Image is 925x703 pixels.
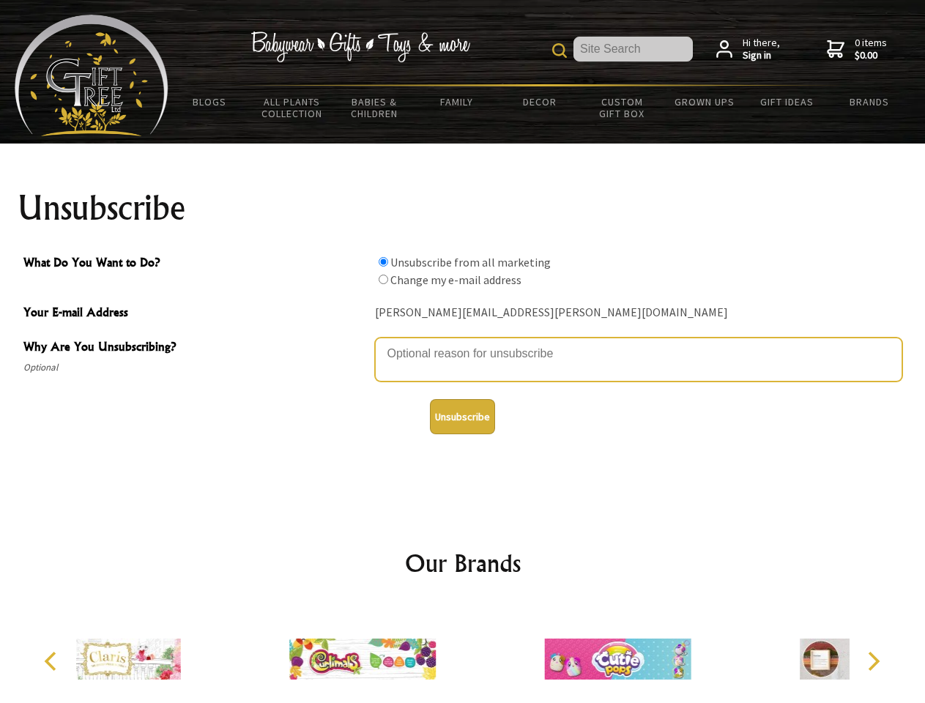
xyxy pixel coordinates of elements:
[375,338,902,382] textarea: Why Are You Unsubscribing?
[15,15,168,136] img: Babyware - Gifts - Toys and more...
[552,43,567,58] img: product search
[168,86,251,117] a: BLOGS
[23,359,368,376] span: Optional
[23,303,368,324] span: Your E-mail Address
[390,272,521,287] label: Change my e-mail address
[857,645,889,677] button: Next
[716,37,780,62] a: Hi there,Sign in
[251,86,334,129] a: All Plants Collection
[23,338,368,359] span: Why Are You Unsubscribing?
[18,190,908,226] h1: Unsubscribe
[581,86,664,129] a: Custom Gift Box
[828,86,911,117] a: Brands
[430,399,495,434] button: Unsubscribe
[855,36,887,62] span: 0 items
[375,302,902,324] div: [PERSON_NAME][EMAIL_ADDRESS][PERSON_NAME][DOMAIN_NAME]
[250,31,470,62] img: Babywear - Gifts - Toys & more
[498,86,581,117] a: Decor
[743,49,780,62] strong: Sign in
[855,49,887,62] strong: $0.00
[333,86,416,129] a: Babies & Children
[416,86,499,117] a: Family
[663,86,746,117] a: Grown Ups
[827,37,887,62] a: 0 items$0.00
[379,275,388,284] input: What Do You Want to Do?
[573,37,693,62] input: Site Search
[390,255,551,269] label: Unsubscribe from all marketing
[743,37,780,62] span: Hi there,
[23,253,368,275] span: What Do You Want to Do?
[379,257,388,267] input: What Do You Want to Do?
[37,645,69,677] button: Previous
[29,546,896,581] h2: Our Brands
[746,86,828,117] a: Gift Ideas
